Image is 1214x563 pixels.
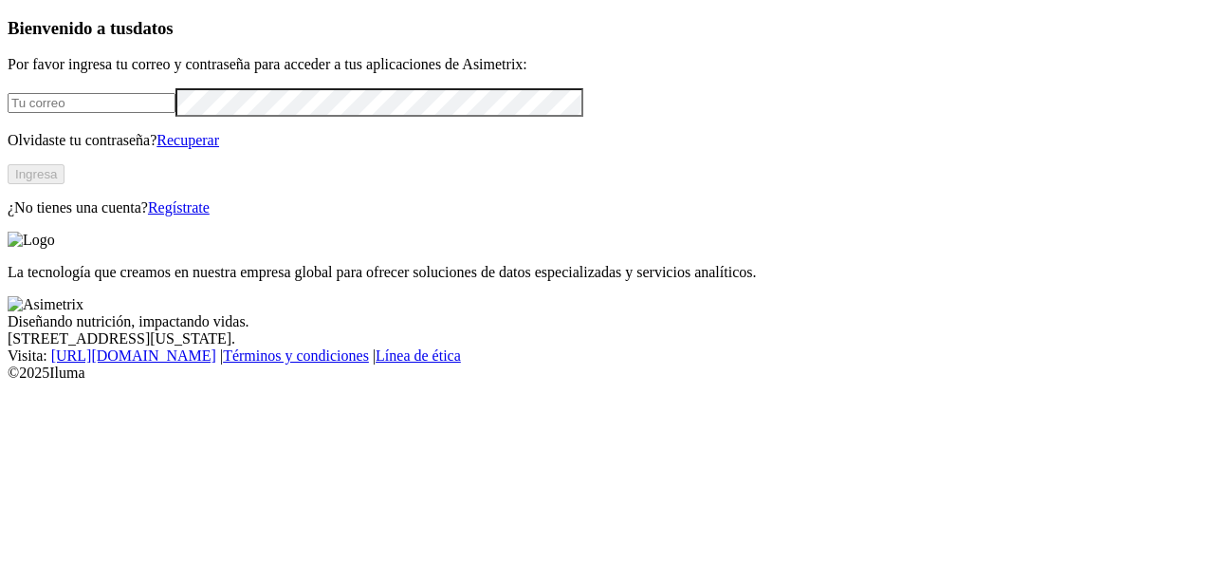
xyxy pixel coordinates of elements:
[8,264,1206,281] p: La tecnología que creamos en nuestra empresa global para ofrecer soluciones de datos especializad...
[8,18,1206,39] h3: Bienvenido a tus
[8,313,1206,330] div: Diseñando nutrición, impactando vidas.
[8,296,83,313] img: Asimetrix
[8,330,1206,347] div: [STREET_ADDRESS][US_STATE].
[8,164,64,184] button: Ingresa
[156,132,219,148] a: Recuperar
[148,199,210,216] a: Regístrate
[223,347,369,364] a: Términos y condiciones
[51,347,216,364] a: [URL][DOMAIN_NAME]
[8,199,1206,216] p: ¿No tienes una cuenta?
[376,347,461,364] a: Línea de ética
[8,132,1206,149] p: Olvidaste tu contraseña?
[133,18,174,38] span: datos
[8,365,1206,382] div: © 2025 Iluma
[8,56,1206,73] p: Por favor ingresa tu correo y contraseña para acceder a tus aplicaciones de Asimetrix:
[8,347,1206,365] div: Visita : | |
[8,93,175,113] input: Tu correo
[8,232,55,249] img: Logo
